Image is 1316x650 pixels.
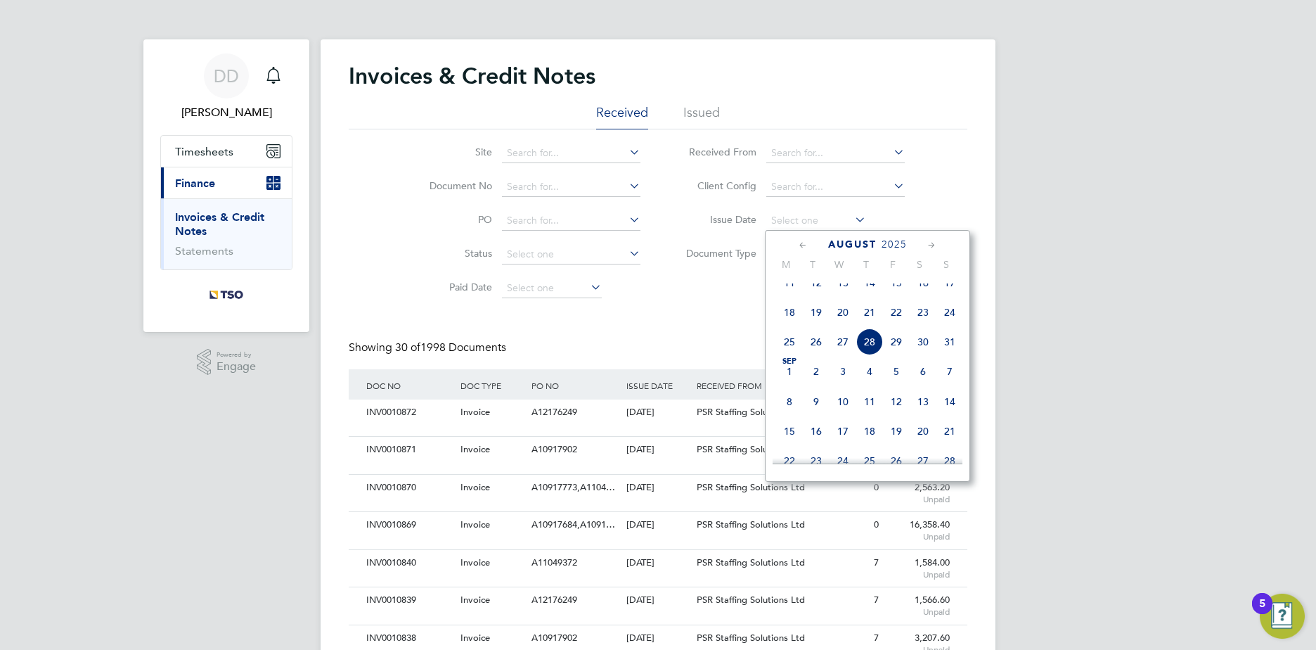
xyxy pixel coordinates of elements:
div: INV0010871 [363,437,457,463]
span: 12 [883,388,910,415]
span: 3 [830,358,856,385]
div: DOC NO [363,369,457,402]
div: [DATE] [623,437,694,463]
span: 30 of [395,340,420,355]
button: Timesheets [161,136,292,167]
span: 26 [883,447,910,474]
span: 25 [776,329,803,355]
label: Issue Date [676,213,756,226]
input: Search for... [502,144,640,163]
span: 1998 Documents [395,340,506,355]
span: 20 [910,418,936,445]
a: Statements [175,244,233,257]
span: 7 [936,358,963,385]
span: Unpaid [886,494,950,505]
span: PSR Staffing Solutions Ltd [697,443,805,455]
span: Unpaid [886,531,950,542]
div: INV0010870 [363,475,457,501]
span: 22 [883,299,910,326]
span: 19 [883,418,910,445]
li: Received [596,104,648,129]
span: 5 [883,358,910,385]
a: Invoices & Credit Notes [175,210,264,238]
span: 7 [874,556,879,568]
span: 23 [910,299,936,326]
span: 30 [910,329,936,355]
span: PSR Staffing Solutions Ltd [697,556,805,568]
span: 17 [830,418,856,445]
span: 1 [776,358,803,385]
input: Search for... [502,177,640,197]
span: 17 [936,269,963,296]
a: Go to home page [160,284,292,307]
span: T [853,258,879,271]
li: Issued [683,104,720,129]
input: Search for... [766,144,905,163]
button: Open Resource Center, 5 new notifications [1260,594,1305,639]
span: PSR Staffing Solutions Ltd [697,406,805,418]
div: [DATE] [623,475,694,501]
span: 2025 [882,238,907,250]
div: Finance [161,198,292,269]
span: 28 [856,329,883,355]
div: [DATE] [623,400,694,426]
span: 11 [776,269,803,296]
div: ISSUE DATE [623,369,694,402]
span: 21 [856,299,883,326]
span: PSR Staffing Solutions Ltd [697,594,805,606]
div: INV0010869 [363,512,457,538]
span: 22 [776,447,803,474]
span: PSR Staffing Solutions Ltd [697,518,805,530]
span: 0 [874,481,879,493]
nav: Main navigation [143,39,309,332]
span: 10 [830,388,856,415]
div: Showing [349,340,509,355]
span: 2 [803,358,830,385]
span: Invoice [460,443,490,455]
label: Document No [411,179,492,192]
div: [DATE] [623,550,694,576]
span: Unpaid [886,606,950,618]
span: 18 [856,418,883,445]
span: 7 [874,632,879,644]
span: Finance [175,177,215,190]
label: PO [411,213,492,226]
span: DD [214,67,239,85]
span: A11049372 [531,556,577,568]
span: Invoice [460,556,490,568]
div: 16,358.40 [882,512,953,549]
div: DOC TYPE [457,369,528,402]
span: Invoice [460,481,490,493]
input: Search for... [766,177,905,197]
input: Search for... [502,211,640,231]
span: A10917902 [531,632,577,644]
h2: Invoices & Credit Notes [349,62,595,90]
div: 5 [1259,604,1265,622]
span: 19 [803,299,830,326]
span: 25 [856,447,883,474]
span: 29 [883,329,910,355]
div: [DATE] [623,587,694,613]
span: 26 [803,329,830,355]
a: Powered byEngage [197,349,257,376]
div: 1,584.00 [882,550,953,587]
input: Select one [766,211,866,231]
span: 28 [936,447,963,474]
span: 13 [910,388,936,415]
label: Received From [676,146,756,158]
div: PO NO [528,369,622,402]
span: 7 [874,594,879,606]
span: 18 [776,299,803,326]
span: 8 [776,388,803,415]
span: M [773,258,799,271]
span: 4 [856,358,883,385]
span: Invoice [460,518,490,530]
a: DD[PERSON_NAME] [160,53,292,121]
span: Powered by [217,349,256,361]
span: A10917773,A1104… [531,481,615,493]
label: Paid Date [411,281,492,293]
span: S [906,258,933,271]
span: Unpaid [886,569,950,580]
span: 0 [874,518,879,530]
span: A10917684,A1091… [531,518,615,530]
